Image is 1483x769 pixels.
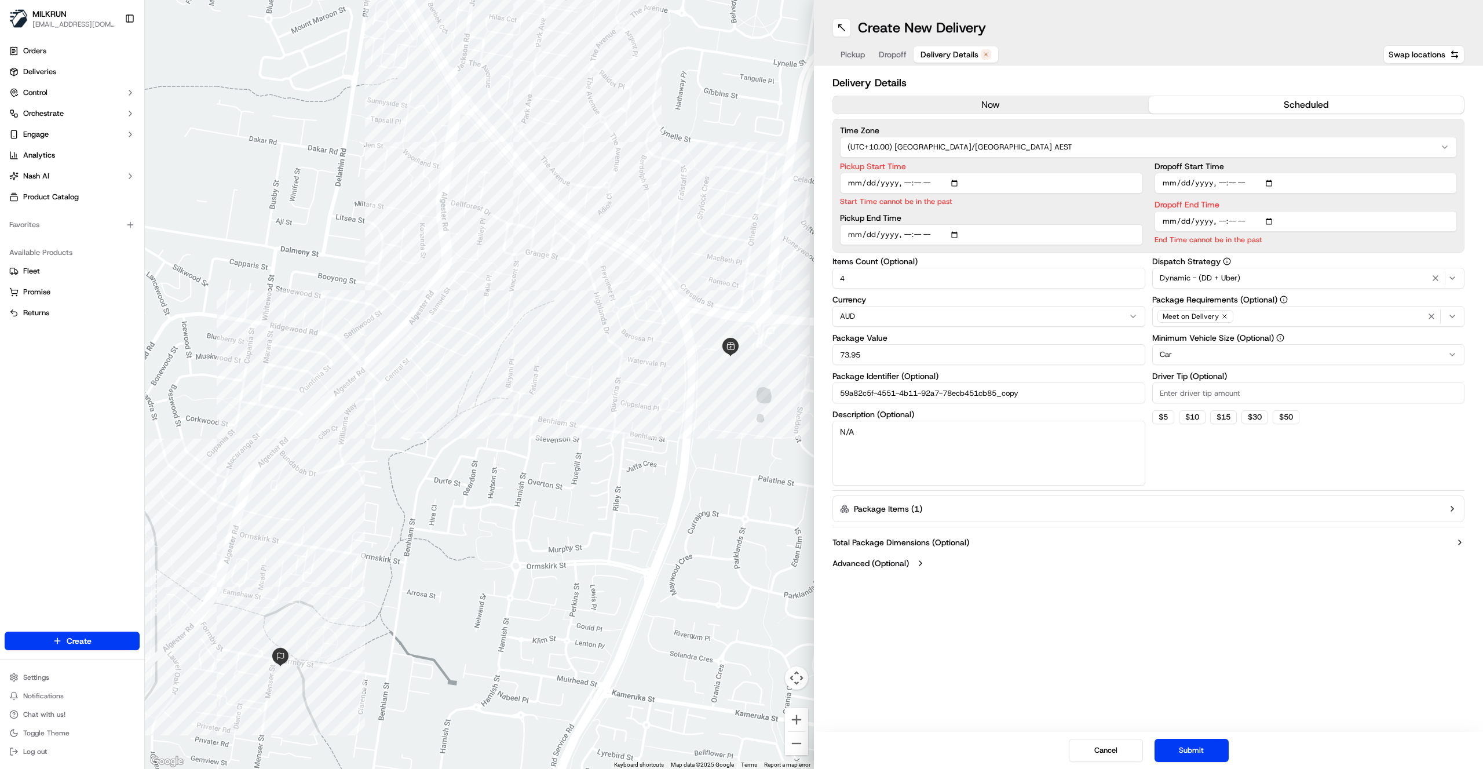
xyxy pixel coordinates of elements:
button: $30 [1241,410,1268,424]
button: Dispatch Strategy [1223,257,1231,265]
div: Available Products [5,243,140,262]
label: Pickup Start Time [840,162,1143,170]
button: Log out [5,744,140,760]
span: Notifications [23,691,64,701]
button: Cancel [1069,739,1143,762]
span: Toggle Theme [23,728,70,738]
button: Toggle Theme [5,725,140,741]
span: Fleet [23,266,40,276]
button: Zoom out [785,732,808,755]
button: MILKRUNMILKRUN[EMAIL_ADDRESS][DOMAIN_NAME] [5,5,120,32]
span: Dropoff [879,49,907,60]
span: Nash AI [23,171,49,181]
h1: Create New Delivery [858,19,986,37]
label: Driver Tip (Optional) [1152,372,1465,380]
span: Engage [23,129,49,140]
label: Minimum Vehicle Size (Optional) [1152,334,1465,342]
label: Time Zone [840,126,1457,134]
label: Package Identifier (Optional) [832,372,1145,380]
label: Total Package Dimensions (Optional) [832,537,969,548]
span: Promise [23,287,50,297]
label: Dropoff Start Time [1155,162,1458,170]
span: Log out [23,747,47,756]
a: Terms (opens in new tab) [741,761,757,768]
span: Settings [23,673,49,682]
button: Meet on Delivery [1152,306,1465,327]
button: Minimum Vehicle Size (Optional) [1276,334,1284,342]
a: Fleet [9,266,135,276]
label: Items Count (Optional) [832,257,1145,265]
span: Orders [23,46,46,56]
a: Deliveries [5,63,140,81]
button: $15 [1210,410,1237,424]
span: Returns [23,308,49,318]
button: Submit [1155,739,1229,762]
textarea: N/A [832,421,1145,486]
button: $50 [1273,410,1299,424]
input: Enter driver tip amount [1152,382,1465,403]
img: Google [148,754,186,769]
button: Keyboard shortcuts [614,761,664,769]
label: Description (Optional) [832,410,1145,418]
button: Advanced (Optional) [832,557,1464,569]
a: Promise [9,287,135,297]
button: Engage [5,125,140,144]
button: [EMAIL_ADDRESS][DOMAIN_NAME] [32,20,115,29]
button: Settings [5,669,140,686]
input: Enter package identifier [832,382,1145,403]
a: Returns [9,308,135,318]
a: Report a map error [764,761,810,768]
button: Promise [5,283,140,301]
button: Create [5,632,140,650]
button: Package Requirements (Optional) [1280,296,1288,304]
button: scheduled [1149,96,1464,114]
button: Fleet [5,262,140,280]
label: Package Value [832,334,1145,342]
label: Package Items ( 1 ) [854,503,922,515]
span: Pickup [841,49,865,60]
button: Nash AI [5,167,140,185]
input: Enter number of items [832,268,1145,289]
a: Open this area in Google Maps (opens a new window) [148,754,186,769]
label: Currency [832,296,1145,304]
label: Dropoff End Time [1155,201,1458,209]
span: Delivery Details [921,49,978,60]
label: Package Requirements (Optional) [1152,296,1465,304]
button: Map camera controls [785,666,808,690]
button: Package Items (1) [832,495,1464,522]
span: Map data ©2025 Google [671,761,734,768]
label: Dispatch Strategy [1152,257,1465,265]
span: Swap locations [1389,49,1445,60]
span: Meet on Delivery [1163,312,1219,321]
button: $5 [1152,410,1174,424]
button: Control [5,83,140,102]
span: Dynamic - (DD + Uber) [1160,273,1240,283]
button: Zoom in [785,708,808,731]
span: Control [23,88,48,98]
div: Favorites [5,216,140,234]
button: Returns [5,304,140,322]
button: Orchestrate [5,104,140,123]
span: Chat with us! [23,710,65,719]
a: Analytics [5,146,140,165]
h2: Delivery Details [832,75,1464,91]
button: $10 [1179,410,1206,424]
input: Enter package value [832,344,1145,365]
button: Total Package Dimensions (Optional) [832,537,1464,548]
button: Chat with us! [5,706,140,723]
button: Swap locations [1383,45,1464,64]
img: MILKRUN [9,9,28,28]
a: Product Catalog [5,188,140,206]
p: Start Time cannot be in the past [840,196,1143,207]
label: Pickup End Time [840,214,1143,222]
span: Product Catalog [23,192,79,202]
span: Analytics [23,150,55,161]
span: Deliveries [23,67,56,77]
span: Orchestrate [23,108,64,119]
button: MILKRUN [32,8,67,20]
span: Create [67,635,92,647]
button: Dynamic - (DD + Uber) [1152,268,1465,289]
button: Notifications [5,688,140,704]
